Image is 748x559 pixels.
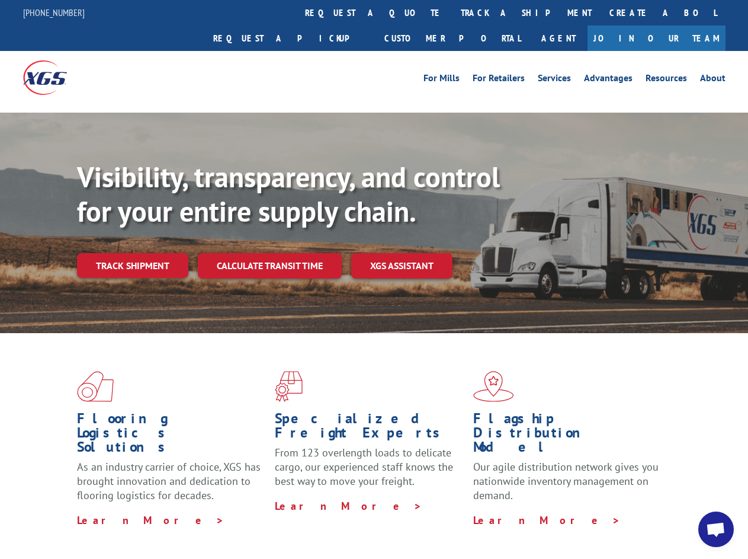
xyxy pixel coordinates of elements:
a: Resources [646,74,687,87]
a: Open chat [698,512,734,547]
a: Calculate transit time [198,253,342,279]
a: Agent [529,25,588,51]
a: XGS ASSISTANT [351,253,452,279]
a: For Retailers [473,74,525,87]
p: From 123 overlength loads to delicate cargo, our experienced staff knows the best way to move you... [275,446,464,499]
a: Request a pickup [204,25,375,51]
span: As an industry carrier of choice, XGS has brought innovation and dedication to flooring logistics... [77,460,261,502]
a: Join Our Team [588,25,725,51]
img: xgs-icon-flagship-distribution-model-red [473,371,514,402]
a: Learn More > [473,513,621,527]
a: Learn More > [275,499,422,513]
a: Advantages [584,74,633,87]
b: Visibility, transparency, and control for your entire supply chain. [77,158,500,229]
a: Learn More > [77,513,224,527]
a: Customer Portal [375,25,529,51]
img: xgs-icon-focused-on-flooring-red [275,371,303,402]
a: Track shipment [77,253,188,278]
h1: Specialized Freight Experts [275,411,464,446]
a: Services [538,74,571,87]
span: Our agile distribution network gives you nationwide inventory management on demand. [473,460,659,502]
img: xgs-icon-total-supply-chain-intelligence-red [77,371,114,402]
a: About [700,74,725,87]
a: [PHONE_NUMBER] [23,7,85,18]
a: For Mills [423,74,460,87]
h1: Flagship Distribution Model [473,411,662,460]
h1: Flooring Logistics Solutions [77,411,266,460]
